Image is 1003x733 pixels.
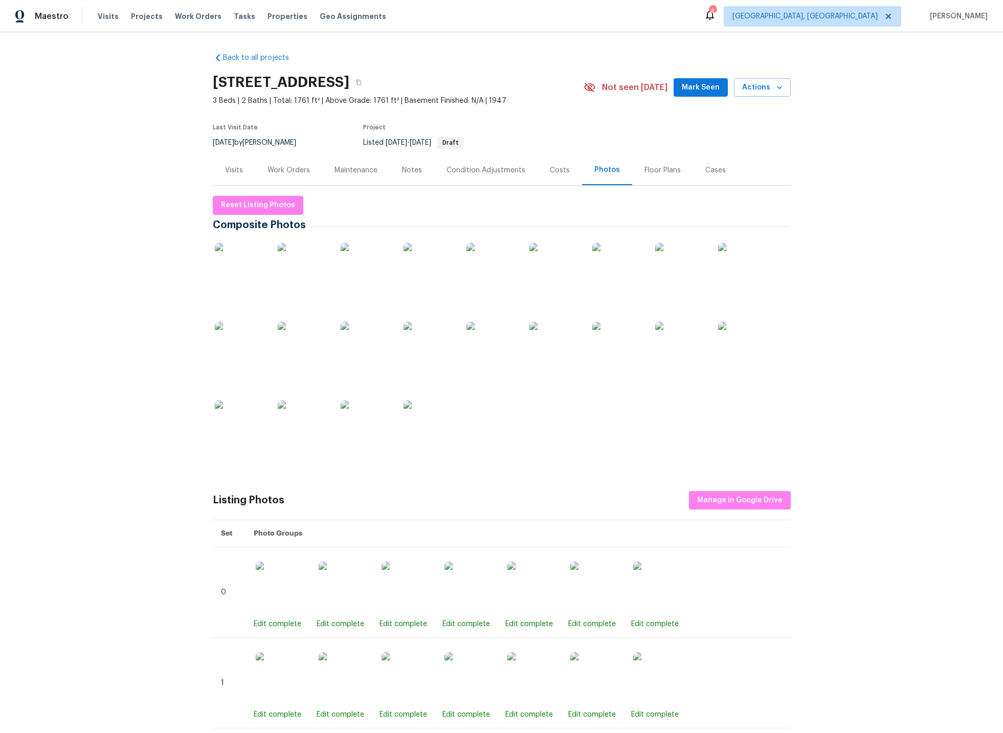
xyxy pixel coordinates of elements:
div: Edit complete [442,709,490,720]
div: Maintenance [335,165,377,175]
div: Cases [705,165,726,175]
a: Back to all projects [213,53,311,63]
span: Listed [363,139,464,146]
div: Listing Photos [213,495,284,505]
span: Geo Assignments [320,11,386,21]
span: [DATE] [410,139,431,146]
span: Work Orders [175,11,221,21]
div: Edit complete [380,709,427,720]
span: Visits [98,11,119,21]
div: Edit complete [568,619,616,629]
td: 0 [213,547,246,638]
div: Edit complete [505,619,553,629]
span: - [386,139,431,146]
button: Manage in Google Drive [689,491,791,510]
div: Edit complete [317,709,364,720]
span: Not seen [DATE] [602,82,667,93]
button: Reset Listing Photos [213,196,303,215]
span: Reset Listing Photos [221,199,295,212]
div: Condition Adjustments [447,165,525,175]
div: Edit complete [631,619,679,629]
div: Edit complete [254,619,301,629]
div: Edit complete [442,619,490,629]
td: 1 [213,638,246,728]
div: Edit complete [380,619,427,629]
div: by [PERSON_NAME] [213,137,308,149]
div: Visits [225,165,243,175]
span: Properties [268,11,307,21]
span: Composite Photos [213,220,311,230]
span: Mark Seen [682,81,720,94]
span: Draft [438,140,463,146]
div: Edit complete [568,709,616,720]
div: 4 [709,6,716,16]
th: Set [213,520,246,547]
button: Copy Address [349,73,368,92]
span: Projects [131,11,163,21]
span: [PERSON_NAME] [926,11,988,21]
span: 3 Beds | 2 Baths | Total: 1761 ft² | Above Grade: 1761 ft² | Basement Finished: N/A | 1947 [213,96,584,106]
th: Photo Groups [246,520,791,547]
div: Edit complete [317,619,364,629]
span: [GEOGRAPHIC_DATA], [GEOGRAPHIC_DATA] [732,11,878,21]
span: [DATE] [213,139,234,146]
div: Notes [402,165,422,175]
div: Photos [594,165,620,175]
div: Work Orders [268,165,310,175]
h2: [STREET_ADDRESS] [213,77,349,87]
span: Tasks [234,13,255,20]
span: Last Visit Date [213,124,258,130]
span: Maestro [35,11,69,21]
button: Actions [734,78,791,97]
div: Edit complete [631,709,679,720]
span: Project [363,124,386,130]
button: Mark Seen [674,78,728,97]
div: Floor Plans [644,165,681,175]
span: [DATE] [386,139,407,146]
span: Manage in Google Drive [697,494,783,507]
div: Edit complete [254,709,301,720]
span: Actions [742,81,783,94]
div: Costs [550,165,570,175]
div: Edit complete [505,709,553,720]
